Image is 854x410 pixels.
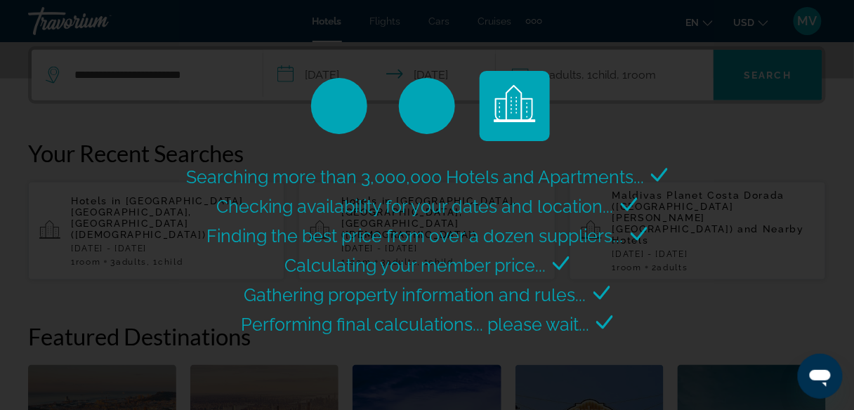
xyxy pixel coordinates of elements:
span: Checking availability for your dates and location... [217,196,614,217]
span: Gathering property information and rules... [244,284,586,305]
span: Finding the best price from over a dozen suppliers... [207,225,624,246]
iframe: Button to launch messaging window [798,354,843,399]
span: Calculating your member price... [284,255,546,276]
span: Searching more than 3,000,000 Hotels and Apartments... [186,166,644,187]
span: Performing final calculations... please wait... [241,314,589,335]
